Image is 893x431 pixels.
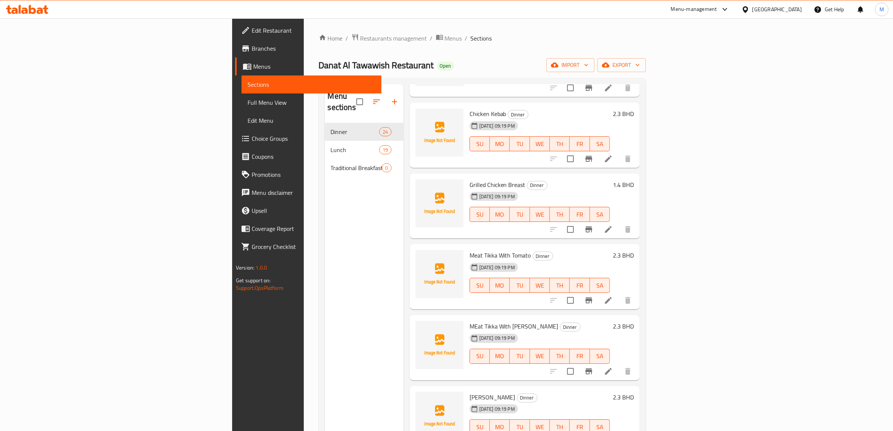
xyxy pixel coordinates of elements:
button: Branch-specific-item [580,291,598,309]
li: / [465,34,468,43]
button: SA [590,207,610,222]
button: export [597,58,646,72]
span: TH [553,209,567,220]
span: TU [513,139,527,149]
span: SA [593,209,607,220]
button: delete [619,362,637,380]
span: SU [473,351,487,362]
div: Dinner24 [325,123,404,141]
a: Promotions [235,166,381,184]
a: Edit menu item [604,225,613,234]
span: [DATE] 09:19 PM [476,405,518,413]
button: SA [590,278,610,293]
button: TU [510,349,530,364]
img: Grilled Chicken Breast [416,179,464,228]
button: Add section [386,93,404,111]
span: 0 [382,164,391,172]
a: Edit menu item [604,83,613,92]
a: Edit Menu [242,112,381,130]
span: [DATE] 09:19 PM [476,264,518,271]
span: Coupons [252,152,375,161]
span: MO [493,280,507,291]
button: Branch-specific-item [580,362,598,380]
span: [PERSON_NAME] [470,392,515,403]
span: [DATE] 09:19 PM [476,193,518,200]
div: items [382,163,391,172]
a: Coupons [235,148,381,166]
span: Menus [253,62,375,71]
span: WE [533,209,547,220]
a: Edit menu item [604,154,613,163]
button: FR [570,278,590,293]
span: MO [493,351,507,362]
a: Menus [436,33,462,43]
span: Grocery Checklist [252,242,375,251]
button: FR [570,349,590,364]
div: Dinner [508,110,528,119]
button: Branch-specific-item [580,220,598,238]
span: 19 [380,146,391,154]
li: / [430,34,433,43]
nav: Menu sections [325,120,404,180]
div: Dinner [560,322,581,332]
span: Get support on: [236,276,270,285]
span: Grilled Chicken Breast [470,179,525,190]
span: WE [533,139,547,149]
div: items [379,127,391,136]
span: Promotions [252,170,375,179]
span: Dinner [508,110,528,119]
span: Restaurants management [360,34,427,43]
span: Dinner [517,393,537,402]
a: Edit menu item [604,367,613,376]
span: TU [513,209,527,220]
span: Version: [236,263,254,273]
span: Dinner [560,323,580,332]
span: Upsell [252,206,375,215]
span: WE [533,351,547,362]
button: WE [530,136,550,151]
div: Menu-management [671,5,717,14]
button: FR [570,136,590,151]
span: 1.0.0 [255,263,267,273]
span: Sections [471,34,492,43]
button: SU [470,278,490,293]
h6: 2.3 BHD [613,392,634,402]
button: delete [619,291,637,309]
span: TH [553,280,567,291]
button: Branch-specific-item [580,150,598,168]
button: Branch-specific-item [580,79,598,97]
span: M [879,5,884,14]
a: Support.OpsPlatform [236,283,284,293]
span: SU [473,209,487,220]
span: Coverage Report [252,224,375,233]
span: Branches [252,44,375,53]
button: MO [490,349,510,364]
span: TU [513,351,527,362]
div: items [379,145,391,154]
span: Menus [445,34,462,43]
button: TH [550,207,570,222]
span: FR [573,351,587,362]
button: WE [530,349,550,364]
span: Choice Groups [252,134,375,143]
button: SU [470,207,490,222]
a: Choice Groups [235,130,381,148]
span: TU [513,280,527,291]
span: MEat Tikka With [PERSON_NAME] [470,321,558,332]
span: Lunch [331,145,380,154]
div: Traditional Breakfast [331,163,382,172]
a: Edit Restaurant [235,21,381,39]
button: delete [619,150,637,168]
button: import [546,58,594,72]
button: TU [510,136,530,151]
button: SU [470,349,490,364]
span: Sections [248,80,375,89]
button: MO [490,207,510,222]
div: Dinner [527,181,548,190]
span: SU [473,280,487,291]
span: Full Menu View [248,98,375,107]
h6: 2.3 BHD [613,321,634,332]
span: SA [593,139,607,149]
button: TH [550,278,570,293]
